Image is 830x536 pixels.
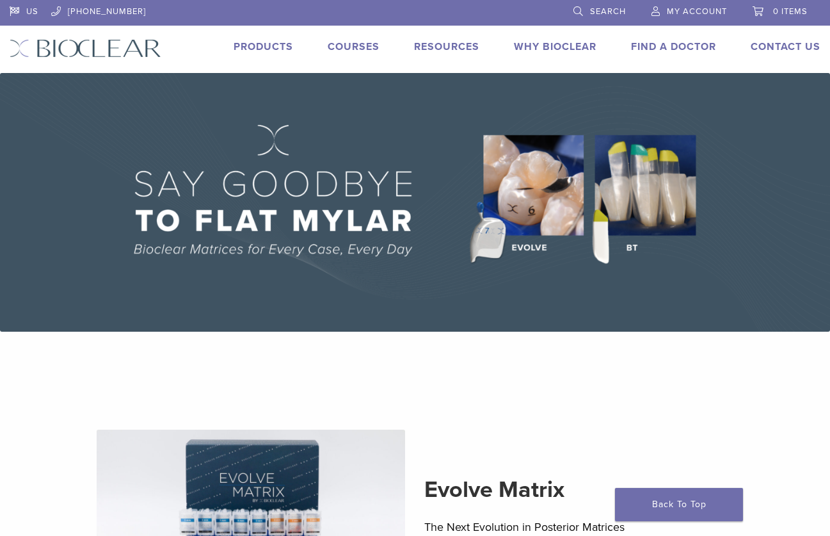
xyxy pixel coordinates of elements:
[424,475,733,505] h2: Evolve Matrix
[615,488,743,521] a: Back To Top
[328,40,379,53] a: Courses
[234,40,293,53] a: Products
[414,40,479,53] a: Resources
[514,40,596,53] a: Why Bioclear
[631,40,716,53] a: Find A Doctor
[590,6,626,17] span: Search
[773,6,808,17] span: 0 items
[751,40,820,53] a: Contact Us
[667,6,727,17] span: My Account
[10,39,161,58] img: Bioclear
